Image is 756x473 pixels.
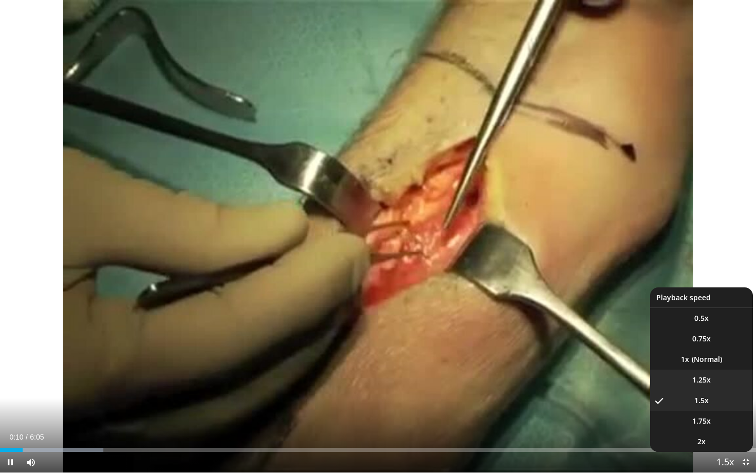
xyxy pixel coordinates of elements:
span: 1.25x [692,375,711,385]
span: 2x [697,436,706,447]
button: Playback Rate [715,452,735,472]
span: 1.5x [694,395,709,406]
span: 0.5x [694,313,709,323]
span: 6:05 [30,433,44,441]
span: 0.75x [692,334,711,344]
span: 0:10 [9,433,23,441]
button: Exit Fullscreen [735,452,756,472]
span: 1.75x [692,416,711,426]
span: 1x [681,354,689,365]
span: / [26,433,28,441]
button: Mute [21,452,41,472]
